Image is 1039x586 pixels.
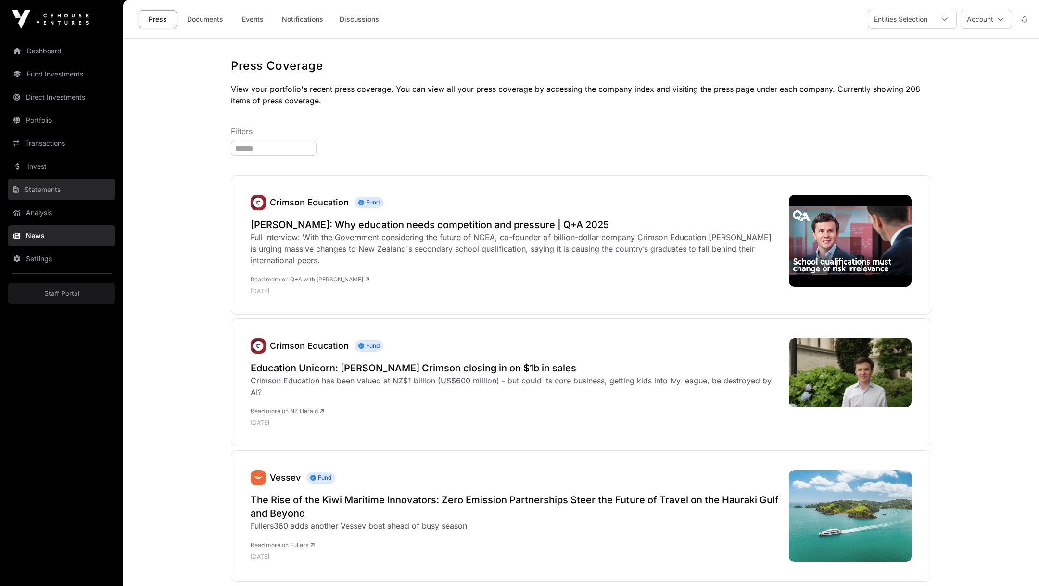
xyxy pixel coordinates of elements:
[139,10,177,28] a: Press
[251,408,324,415] a: Read more on NZ Herald
[306,472,335,484] span: Fund
[789,338,912,407] img: WIJ3H7SEEVEHPDFAKSUCV7O3DI.jpg
[961,10,1012,29] button: Account
[251,470,266,485] img: SVGs_Vessev.svg
[251,195,266,210] a: Crimson Education
[8,133,115,154] a: Transactions
[8,156,115,177] a: Invest
[12,10,89,29] img: Icehouse Ventures Logo
[251,541,315,548] a: Read more on Fullers
[8,40,115,62] a: Dashboard
[270,197,349,207] a: Crimson Education
[355,197,383,208] span: Fund
[251,361,779,375] a: Education Unicorn: [PERSON_NAME] Crimson closing in on $1b in sales
[270,341,349,351] a: Crimson Education
[276,10,329,28] a: Notifications
[251,218,779,231] a: [PERSON_NAME]: Why education needs competition and pressure | Q+A 2025
[789,470,912,562] img: default-share-icon.jpg
[231,83,931,106] p: View your portfolio's recent press coverage. You can view all your press coverage by accessing th...
[251,231,779,266] div: Full interview: With the Government considering the future of NCEA, co-founder of billion-dollar ...
[251,195,266,210] img: unnamed.jpg
[8,202,115,223] a: Analysis
[270,472,301,483] a: Vessev
[231,58,931,74] h1: Press Coverage
[333,10,385,28] a: Discussions
[231,126,931,137] p: Filters
[991,540,1039,586] iframe: Chat Widget
[8,179,115,200] a: Statements
[251,276,369,283] a: Read more on Q+A with [PERSON_NAME]
[251,287,779,295] p: [DATE]
[181,10,229,28] a: Documents
[8,225,115,246] a: News
[251,470,266,485] a: Vessev
[355,340,383,352] span: Fund
[251,553,779,561] p: [DATE]
[251,338,266,354] img: unnamed.jpg
[868,10,933,28] div: Entities Selection
[251,520,779,532] div: Fullers360 adds another Vessev boat ahead of busy season
[789,195,912,287] img: hqdefault.jpg
[251,493,779,520] a: The Rise of the Kiwi Maritime Innovators: Zero Emission Partnerships Steer the Future of Travel o...
[8,248,115,269] a: Settings
[8,110,115,131] a: Portfolio
[251,375,779,398] div: Crimson Education has been valued at NZ$1 billion (US$600 million) - but could its core business,...
[8,64,115,85] a: Fund Investments
[251,419,779,427] p: [DATE]
[251,338,266,354] a: Crimson Education
[8,283,115,304] a: Staff Portal
[8,87,115,108] a: Direct Investments
[233,10,272,28] a: Events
